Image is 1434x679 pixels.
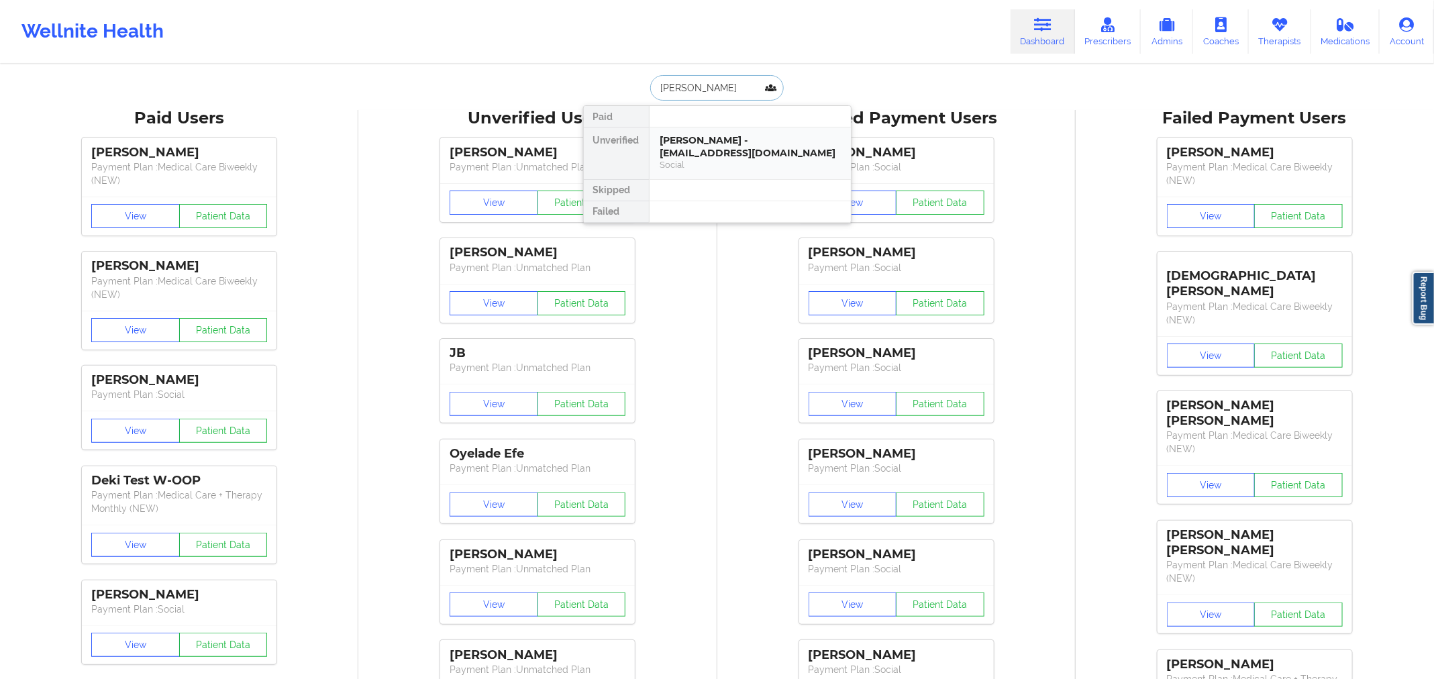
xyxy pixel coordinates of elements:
div: [PERSON_NAME] [450,547,625,562]
p: Payment Plan : Social [809,261,984,274]
a: Admins [1141,9,1193,54]
div: [PERSON_NAME] [809,145,984,160]
button: View [91,318,180,342]
p: Payment Plan : Unmatched Plan [450,261,625,274]
button: Patient Data [179,419,268,443]
button: View [809,291,897,315]
div: [PERSON_NAME] [91,372,267,388]
button: Patient Data [537,492,626,517]
button: Patient Data [1254,204,1343,228]
div: [PERSON_NAME] [PERSON_NAME] [1167,398,1343,429]
p: Payment Plan : Social [809,361,984,374]
p: Payment Plan : Unmatched Plan [450,562,625,576]
a: Coaches [1193,9,1249,54]
p: Payment Plan : Medical Care Biweekly (NEW) [1167,429,1343,456]
button: View [1167,473,1256,497]
div: [PERSON_NAME] [450,647,625,663]
div: [PERSON_NAME] [809,446,984,462]
button: Patient Data [896,492,984,517]
button: View [450,492,538,517]
div: [PERSON_NAME] [809,647,984,663]
div: [PERSON_NAME] [91,258,267,274]
div: Social [660,159,840,170]
div: Unverified Users [368,108,707,129]
button: View [1167,603,1256,627]
p: Payment Plan : Social [91,388,267,401]
button: View [450,592,538,617]
div: [PERSON_NAME] [1167,145,1343,160]
button: Patient Data [537,592,626,617]
a: Therapists [1249,9,1311,54]
button: Patient Data [179,204,268,228]
div: [PERSON_NAME] [91,145,267,160]
button: View [91,419,180,443]
div: [PERSON_NAME] [809,346,984,361]
button: Patient Data [179,533,268,557]
p: Payment Plan : Medical Care Biweekly (NEW) [91,160,267,187]
a: Medications [1311,9,1380,54]
div: [DEMOGRAPHIC_DATA][PERSON_NAME] [1167,258,1343,299]
div: Failed [584,201,649,223]
button: View [1167,204,1256,228]
div: Unverified [584,127,649,180]
button: View [809,492,897,517]
p: Payment Plan : Social [809,562,984,576]
p: Payment Plan : Medical Care Biweekly (NEW) [1167,160,1343,187]
button: View [450,392,538,416]
button: View [450,291,538,315]
p: Payment Plan : Medical Care Biweekly (NEW) [91,274,267,301]
div: Skipped Payment Users [727,108,1066,129]
div: [PERSON_NAME] [450,245,625,260]
p: Payment Plan : Social [91,603,267,616]
a: Account [1380,9,1434,54]
button: View [809,191,897,215]
button: View [91,633,180,657]
button: Patient Data [1254,473,1343,497]
button: View [91,533,180,557]
p: Payment Plan : Social [809,663,984,676]
button: Patient Data [896,291,984,315]
div: Paid [584,106,649,127]
button: Patient Data [537,392,626,416]
div: Failed Payment Users [1085,108,1425,129]
div: [PERSON_NAME] [809,245,984,260]
button: Patient Data [537,291,626,315]
button: Patient Data [1254,344,1343,368]
p: Payment Plan : Unmatched Plan [450,663,625,676]
p: Payment Plan : Social [809,160,984,174]
button: Patient Data [179,633,268,657]
div: [PERSON_NAME] [809,547,984,562]
button: View [1167,344,1256,368]
div: Oyelade Efe [450,446,625,462]
button: Patient Data [1254,603,1343,627]
div: [PERSON_NAME] [450,145,625,160]
button: Patient Data [179,318,268,342]
div: [PERSON_NAME] [1167,657,1343,672]
div: Paid Users [9,108,349,129]
button: View [809,392,897,416]
div: Skipped [584,180,649,201]
div: [PERSON_NAME] - [EMAIL_ADDRESS][DOMAIN_NAME] [660,134,840,159]
p: Payment Plan : Unmatched Plan [450,462,625,475]
div: [PERSON_NAME] [91,587,267,603]
p: Payment Plan : Medical Care Biweekly (NEW) [1167,300,1343,327]
p: Payment Plan : Medical Care + Therapy Monthly (NEW) [91,488,267,515]
p: Payment Plan : Unmatched Plan [450,361,625,374]
div: [PERSON_NAME] [PERSON_NAME] [1167,527,1343,558]
div: JB [450,346,625,361]
div: Deki Test W-OOP [91,473,267,488]
button: Patient Data [896,592,984,617]
a: Report Bug [1413,272,1434,325]
button: View [450,191,538,215]
a: Dashboard [1011,9,1075,54]
button: Patient Data [537,191,626,215]
a: Prescribers [1075,9,1141,54]
button: View [809,592,897,617]
p: Payment Plan : Social [809,462,984,475]
p: Payment Plan : Medical Care Biweekly (NEW) [1167,558,1343,585]
button: Patient Data [896,191,984,215]
button: View [91,204,180,228]
button: Patient Data [896,392,984,416]
p: Payment Plan : Unmatched Plan [450,160,625,174]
